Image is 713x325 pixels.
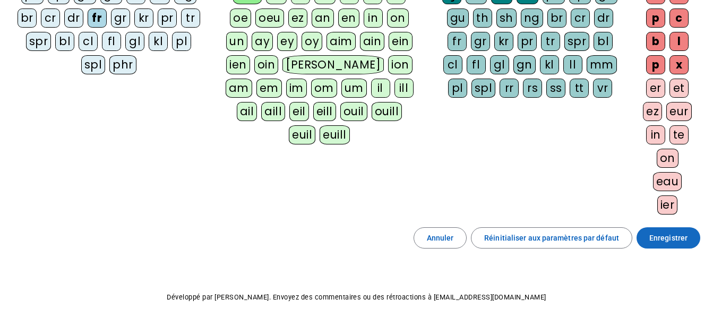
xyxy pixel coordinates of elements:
div: x [669,55,689,74]
div: ion [388,55,413,74]
div: gr [471,32,490,51]
div: tr [541,32,560,51]
div: c [669,8,689,28]
div: on [387,8,409,28]
div: kl [540,55,559,74]
div: te [669,125,689,144]
div: ll [563,55,582,74]
div: euil [289,125,315,144]
div: bl [594,32,613,51]
div: et [669,79,689,98]
div: mm [587,55,617,74]
div: spl [81,55,106,74]
div: br [547,8,566,28]
div: tr [181,8,200,28]
div: oe [230,8,251,28]
div: gr [111,8,130,28]
div: ng [521,8,543,28]
div: sh [496,8,517,28]
div: spl [471,79,496,98]
div: pl [448,79,467,98]
div: oy [302,32,322,51]
div: [PERSON_NAME] [282,55,384,74]
div: in [364,8,383,28]
div: dr [594,8,613,28]
div: ez [643,102,662,121]
div: ss [546,79,565,98]
div: cr [571,8,590,28]
div: en [338,8,359,28]
div: vr [593,79,612,98]
div: ay [252,32,273,51]
div: ey [277,32,297,51]
div: gl [125,32,144,51]
div: fl [467,55,486,74]
div: om [311,79,337,98]
button: Annuler [414,227,467,249]
div: euill [320,125,349,144]
div: rr [500,79,519,98]
div: th [473,8,492,28]
div: spr [26,32,51,51]
button: Enregistrer [637,227,700,249]
div: ez [288,8,307,28]
div: bl [55,32,74,51]
div: um [341,79,367,98]
div: cr [41,8,60,28]
div: cl [443,55,462,74]
span: Réinitialiser aux paramètres par défaut [484,232,619,244]
div: ail [237,102,257,121]
div: eill [313,102,336,121]
div: rs [523,79,542,98]
div: kr [494,32,513,51]
div: tt [570,79,589,98]
div: br [18,8,37,28]
div: ien [226,55,250,74]
div: gl [490,55,509,74]
div: fl [102,32,121,51]
div: gu [447,8,469,28]
div: kl [149,32,168,51]
div: ill [394,79,414,98]
div: fr [448,32,467,51]
div: ouill [372,102,402,121]
div: em [256,79,282,98]
div: l [669,32,689,51]
div: on [657,149,678,168]
div: pr [158,8,177,28]
div: p [646,55,665,74]
div: eau [653,172,682,191]
div: il [371,79,390,98]
div: gn [513,55,536,74]
div: kr [134,8,153,28]
button: Réinitialiser aux paramètres par défaut [471,227,632,249]
div: eur [666,102,692,121]
div: oeu [255,8,284,28]
div: er [646,79,665,98]
div: phr [109,55,136,74]
span: Enregistrer [649,232,688,244]
div: b [646,32,665,51]
div: oin [254,55,279,74]
div: pr [518,32,537,51]
div: an [312,8,334,28]
div: un [226,32,247,51]
div: dr [64,8,83,28]
p: Développé par [PERSON_NAME]. Envoyez des commentaires ou des rétroactions à [EMAIL_ADDRESS][DOMAI... [8,291,705,304]
div: spr [564,32,590,51]
div: fr [88,8,107,28]
div: aim [327,32,356,51]
div: ouil [340,102,367,121]
div: p [646,8,665,28]
div: aill [261,102,285,121]
div: ain [360,32,385,51]
div: ier [657,195,678,215]
div: cl [79,32,98,51]
div: im [286,79,307,98]
div: ein [389,32,413,51]
div: eil [289,102,309,121]
div: pl [172,32,191,51]
div: am [226,79,252,98]
div: in [646,125,665,144]
span: Annuler [427,232,454,244]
